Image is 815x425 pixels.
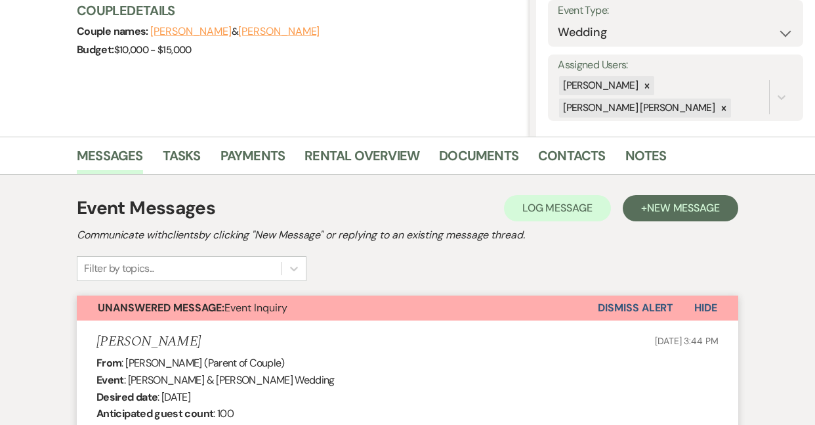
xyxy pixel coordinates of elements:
a: Messages [77,145,143,174]
h2: Communicate with clients by clicking "New Message" or replying to an existing message thread. [77,227,738,243]
a: Documents [439,145,518,174]
a: Tasks [163,145,201,174]
button: Log Message [504,195,611,221]
span: Budget: [77,43,114,56]
h3: Couple Details [77,1,516,20]
b: Anticipated guest count [96,407,213,420]
a: Rental Overview [304,145,419,174]
label: Assigned Users: [558,56,793,75]
span: Log Message [522,201,593,215]
b: Desired date [96,390,157,404]
span: $10,000 - $15,000 [114,43,192,56]
div: [PERSON_NAME] [PERSON_NAME] [559,99,717,118]
button: +New Message [623,195,738,221]
h1: Event Messages [77,194,215,222]
button: Hide [673,296,738,321]
span: New Message [647,201,720,215]
div: Filter by topics... [84,261,154,277]
button: Dismiss Alert [598,296,673,321]
a: Notes [625,145,667,174]
b: From [96,356,121,370]
b: Event [96,373,124,387]
span: [DATE] 3:44 PM [655,335,719,347]
a: Contacts [538,145,606,174]
a: Payments [220,145,285,174]
span: & [150,25,320,38]
button: Unanswered Message:Event Inquiry [77,296,598,321]
label: Event Type: [558,1,793,20]
div: [PERSON_NAME] [559,76,640,95]
span: Event Inquiry [98,301,287,315]
h5: [PERSON_NAME] [96,334,201,350]
span: Couple names: [77,24,150,38]
span: Hide [694,301,717,315]
button: [PERSON_NAME] [150,26,232,37]
strong: Unanswered Message: [98,301,224,315]
button: [PERSON_NAME] [238,26,320,37]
